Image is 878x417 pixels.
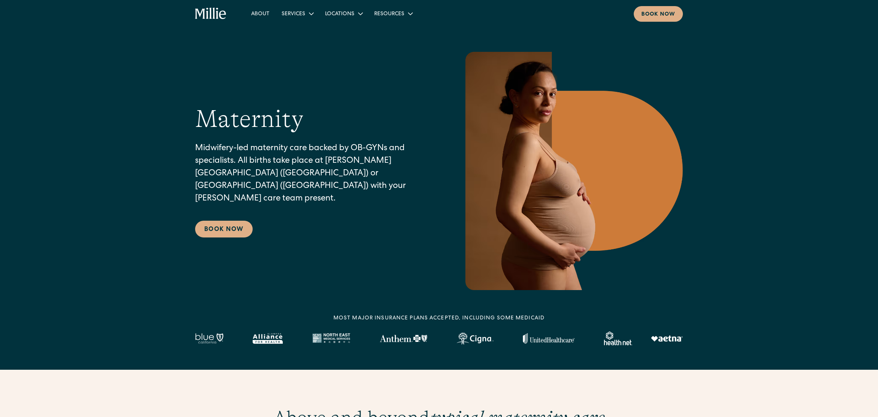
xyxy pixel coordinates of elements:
[333,314,545,322] div: MOST MAJOR INSURANCE PLANS ACCEPTED, INCLUDING some MEDICAID
[245,7,276,20] a: About
[368,7,418,20] div: Resources
[276,7,319,20] div: Services
[195,8,227,20] a: home
[253,333,283,344] img: Alameda Alliance logo
[195,143,430,205] p: Midwifery-led maternity care backed by OB-GYNs and specialists. All births take place at [PERSON_...
[523,333,575,344] img: United Healthcare logo
[325,10,354,18] div: Locations
[374,10,404,18] div: Resources
[641,11,675,19] div: Book now
[651,335,683,342] img: Aetna logo
[282,10,305,18] div: Services
[195,104,303,134] h1: Maternity
[460,52,683,290] img: Pregnant woman in neutral underwear holding her belly, standing in profile against a warm-toned g...
[604,332,633,345] img: Healthnet logo
[634,6,683,22] a: Book now
[457,332,493,345] img: Cigna logo
[319,7,368,20] div: Locations
[195,333,223,344] img: Blue California logo
[312,333,350,344] img: North East Medical Services logo
[380,335,427,342] img: Anthem Logo
[195,221,253,237] a: Book Now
